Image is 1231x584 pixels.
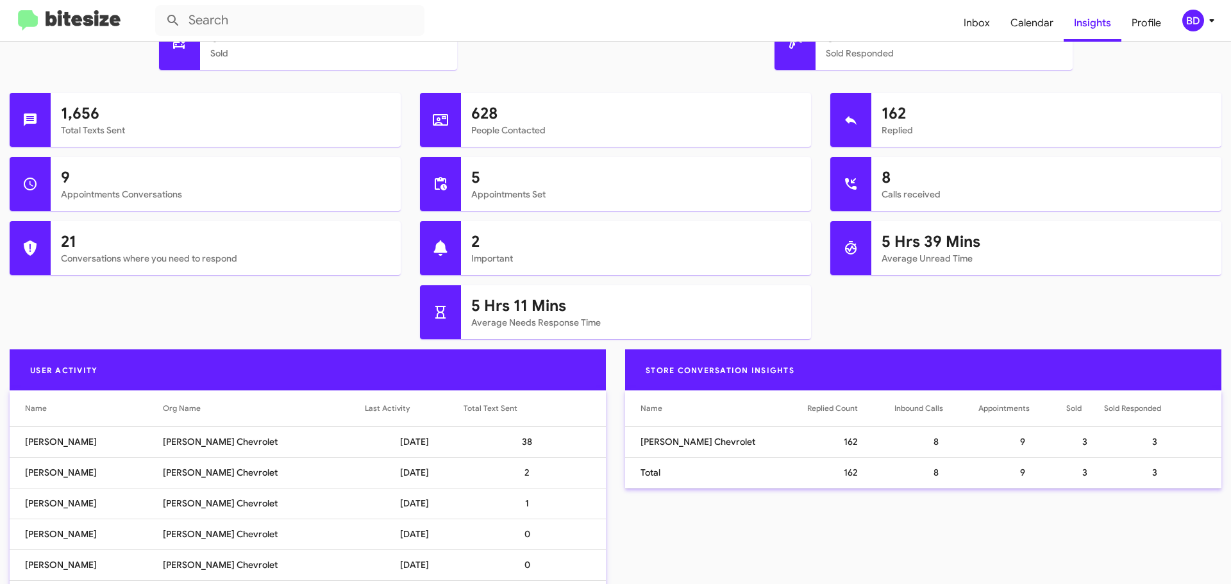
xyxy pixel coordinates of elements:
[1182,10,1204,31] div: BD
[10,519,163,549] td: [PERSON_NAME]
[641,402,807,415] div: Name
[61,103,390,124] h1: 1,656
[978,402,1030,415] div: Appointments
[365,402,464,415] div: Last Activity
[807,402,858,415] div: Replied Count
[163,549,365,580] td: [PERSON_NAME] Chevrolet
[1104,402,1206,415] div: Sold Responded
[1104,457,1221,488] td: 3
[894,402,943,415] div: Inbound Calls
[25,402,163,415] div: Name
[1066,457,1104,488] td: 3
[10,549,163,580] td: [PERSON_NAME]
[978,426,1066,457] td: 9
[635,365,805,375] span: Store Conversation Insights
[464,426,606,457] td: 38
[625,426,807,457] td: [PERSON_NAME] Chevrolet
[155,5,424,36] input: Search
[1066,426,1104,457] td: 3
[464,519,606,549] td: 0
[882,167,1211,188] h1: 8
[471,296,801,316] h1: 5 Hrs 11 Mins
[978,402,1066,415] div: Appointments
[826,47,1062,60] mat-card-subtitle: Sold Responded
[882,252,1211,265] mat-card-subtitle: Average Unread Time
[641,402,662,415] div: Name
[163,519,365,549] td: [PERSON_NAME] Chevrolet
[61,231,390,252] h1: 21
[471,124,801,137] mat-card-subtitle: People Contacted
[464,402,590,415] div: Total Text Sent
[1171,10,1217,31] button: BD
[625,457,807,488] td: Total
[471,316,801,329] mat-card-subtitle: Average Needs Response Time
[210,47,447,60] mat-card-subtitle: Sold
[365,457,464,488] td: [DATE]
[61,167,390,188] h1: 9
[20,365,108,375] span: User Activity
[1000,4,1064,42] a: Calendar
[471,103,801,124] h1: 628
[1066,402,1104,415] div: Sold
[25,402,47,415] div: Name
[1121,4,1171,42] a: Profile
[1104,402,1161,415] div: Sold Responded
[471,252,801,265] mat-card-subtitle: Important
[61,252,390,265] mat-card-subtitle: Conversations where you need to respond
[365,519,464,549] td: [DATE]
[471,167,801,188] h1: 5
[471,231,801,252] h1: 2
[10,488,163,519] td: [PERSON_NAME]
[365,402,410,415] div: Last Activity
[61,124,390,137] mat-card-subtitle: Total Texts Sent
[10,457,163,488] td: [PERSON_NAME]
[807,457,894,488] td: 162
[1104,426,1221,457] td: 3
[163,402,365,415] div: Org Name
[471,188,801,201] mat-card-subtitle: Appointments Set
[807,402,894,415] div: Replied Count
[163,402,201,415] div: Org Name
[365,549,464,580] td: [DATE]
[464,402,517,415] div: Total Text Sent
[163,488,365,519] td: [PERSON_NAME] Chevrolet
[1064,4,1121,42] a: Insights
[464,488,606,519] td: 1
[1066,402,1082,415] div: Sold
[894,457,978,488] td: 8
[163,426,365,457] td: [PERSON_NAME] Chevrolet
[807,426,894,457] td: 162
[953,4,1000,42] a: Inbox
[882,124,1211,137] mat-card-subtitle: Replied
[10,426,163,457] td: [PERSON_NAME]
[464,457,606,488] td: 2
[61,188,390,201] mat-card-subtitle: Appointments Conversations
[365,426,464,457] td: [DATE]
[894,402,978,415] div: Inbound Calls
[882,231,1211,252] h1: 5 Hrs 39 Mins
[978,457,1066,488] td: 9
[882,188,1211,201] mat-card-subtitle: Calls received
[464,549,606,580] td: 0
[882,103,1211,124] h1: 162
[163,457,365,488] td: [PERSON_NAME] Chevrolet
[365,488,464,519] td: [DATE]
[894,426,978,457] td: 8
